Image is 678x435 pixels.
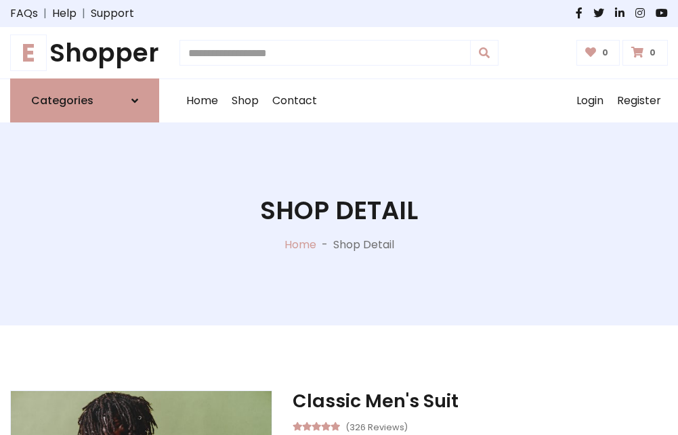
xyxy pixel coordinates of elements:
[260,196,418,225] h1: Shop Detail
[266,79,324,122] a: Contact
[570,79,610,122] a: Login
[31,94,93,107] h6: Categories
[293,390,668,412] h3: Classic Men's Suit
[599,47,612,59] span: 0
[345,418,408,434] small: (326 Reviews)
[10,78,159,122] a: Categories
[91,5,134,22] a: Support
[333,237,394,253] p: Shop Detail
[10,38,159,68] a: EShopper
[225,79,266,122] a: Shop
[576,40,620,66] a: 0
[179,79,225,122] a: Home
[622,40,668,66] a: 0
[10,5,38,22] a: FAQs
[316,237,333,253] p: -
[52,5,77,22] a: Help
[10,38,159,68] h1: Shopper
[646,47,659,59] span: 0
[38,5,52,22] span: |
[284,237,316,252] a: Home
[10,35,47,71] span: E
[610,79,668,122] a: Register
[77,5,91,22] span: |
